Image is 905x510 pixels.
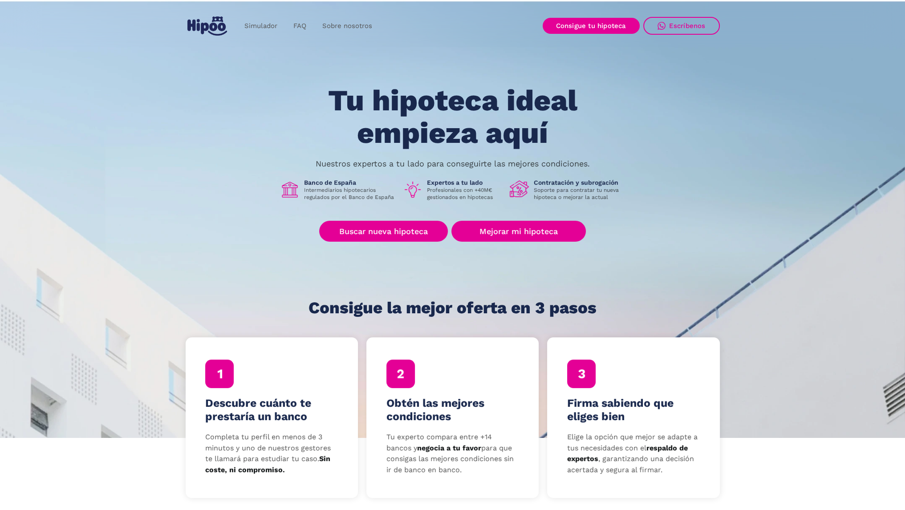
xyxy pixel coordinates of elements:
h4: Firma sabiendo que eliges bien [567,397,700,423]
a: Consigue tu hipoteca [543,18,640,34]
h1: Consigue la mejor oferta en 3 pasos [308,299,597,317]
a: Sobre nosotros [314,17,380,35]
p: Soporte para contratar tu nueva hipoteca o mejorar la actual [534,186,625,201]
h4: Obtén las mejores condiciones [386,397,519,423]
p: Elige la opción que mejor se adapte a tus necesidades con el , garantizando una decisión acertada... [567,432,700,476]
div: Escríbenos [669,22,706,30]
a: Simulador [236,17,285,35]
p: Completa tu perfil en menos de 3 minutos y uno de nuestros gestores te llamará para estudiar tu c... [205,432,338,476]
p: Profesionales con +40M€ gestionados en hipotecas [427,186,503,201]
a: Mejorar mi hipoteca [451,221,585,242]
a: Escríbenos [643,17,720,35]
h1: Tu hipoteca ideal empieza aquí [284,85,621,149]
h4: Descubre cuánto te prestaría un banco [205,397,338,423]
p: Nuestros expertos a tu lado para conseguirte las mejores condiciones. [316,160,590,167]
strong: negocia a tu favor [417,444,481,452]
strong: Sin coste, ni compromiso. [205,454,330,474]
p: Intermediarios hipotecarios regulados por el Banco de España [304,186,396,201]
h1: Banco de España [304,178,396,186]
a: Buscar nueva hipoteca [319,221,448,242]
a: home [186,13,229,39]
h1: Expertos a tu lado [427,178,503,186]
p: Tu experto compara entre +14 bancos y para que consigas las mejores condiciones sin ir de banco e... [386,432,519,476]
a: FAQ [285,17,314,35]
h1: Contratación y subrogación [534,178,625,186]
